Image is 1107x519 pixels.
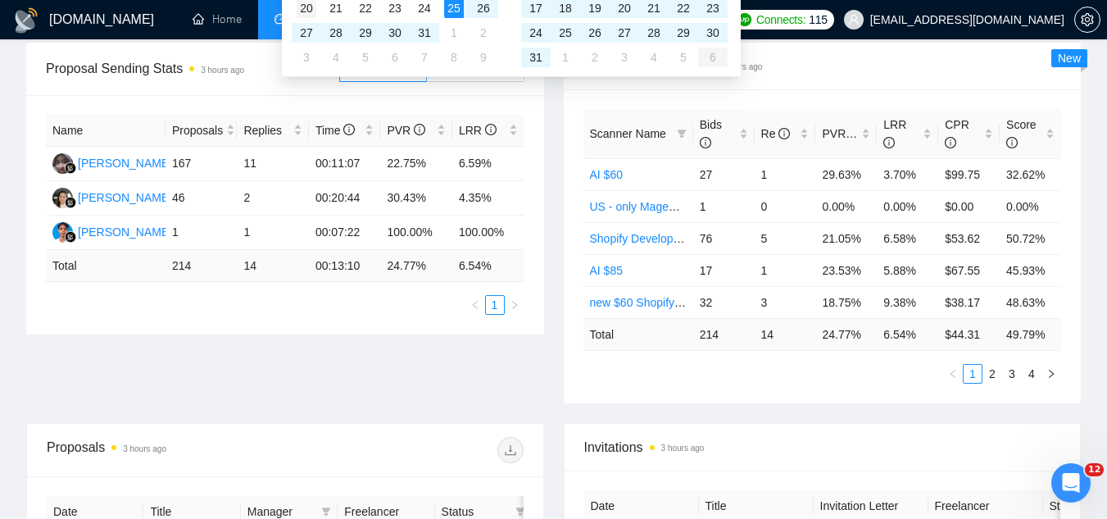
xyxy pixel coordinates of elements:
div: 24 [526,23,546,43]
span: info-circle [414,124,425,135]
div: 31 [415,23,434,43]
button: left [465,295,485,315]
td: 14 [755,318,816,350]
td: 2025-07-28 [321,20,351,45]
span: info-circle [945,137,956,148]
td: 30.43% [380,181,452,216]
td: 2025-08-03 [292,45,321,70]
div: 30 [385,23,405,43]
td: 1 [237,216,309,250]
span: Bids [700,118,722,149]
td: 2025-07-29 [351,20,380,45]
span: Replies [243,121,290,139]
span: New [1058,52,1081,65]
td: 2025-09-05 [669,45,698,70]
div: 2 [585,48,605,67]
div: 25 [556,23,575,43]
td: 2025-07-27 [292,20,321,45]
span: left [948,369,958,379]
td: 24.77 % [815,318,877,350]
div: 3 [297,48,316,67]
div: 9 [474,48,493,67]
td: 2025-08-08 [439,45,469,70]
img: A [52,222,73,243]
li: 3 [1002,364,1022,384]
td: 24.77 % [380,250,452,282]
div: Proposals [47,437,285,463]
span: Scanner Breakdown [583,56,1062,76]
div: 26 [585,23,605,43]
td: 2025-08-25 [551,20,580,45]
td: 1 [755,254,816,286]
img: logo [13,7,39,34]
td: 167 [166,147,238,181]
span: LRR [883,118,906,149]
span: info-circle [343,124,355,135]
span: left [470,300,480,310]
img: LA [52,188,73,208]
img: NF [52,153,73,174]
td: 29.63% [815,158,877,190]
td: 49.79 % [1000,318,1061,350]
td: 100.00% [452,216,524,250]
li: 4 [1022,364,1041,384]
span: CPR [945,118,969,149]
div: 5 [356,48,375,67]
span: filter [515,507,525,517]
button: left [943,364,963,384]
time: 3 hours ago [661,444,705,453]
span: filter [674,121,690,146]
div: 1 [556,48,575,67]
td: 50.72% [1000,222,1061,254]
a: setting [1074,13,1100,26]
li: 1 [485,295,505,315]
th: Name [46,115,166,147]
li: Next Page [1041,364,1061,384]
td: 214 [166,250,238,282]
td: 45.93% [1000,254,1061,286]
td: 2025-08-06 [380,45,410,70]
td: Total [583,318,693,350]
span: info-circle [883,137,895,148]
td: 32 [693,286,755,318]
div: 27 [297,23,316,43]
td: 48.63% [1000,286,1061,318]
time: 3 hours ago [123,444,166,453]
a: 1 [486,296,504,314]
td: 4.35% [452,181,524,216]
div: 27 [615,23,634,43]
td: 76 [693,222,755,254]
td: 2025-08-05 [351,45,380,70]
div: [PERSON_NAME] Ayra [78,154,198,172]
td: 18.75% [815,286,877,318]
div: [PERSON_NAME] [78,189,172,207]
td: $53.62 [938,222,1000,254]
td: 9.38% [877,286,938,318]
span: PVR [822,127,860,140]
span: Invitations [584,437,1061,458]
span: LRR [459,124,497,137]
span: Time [315,124,355,137]
time: 3 hours ago [201,66,244,75]
td: 6.58% [877,222,938,254]
span: filter [677,129,687,139]
li: Next Page [505,295,524,315]
div: 28 [644,23,664,43]
div: 7 [415,48,434,67]
a: 3 [1003,365,1021,383]
td: 14 [237,250,309,282]
td: 3.70% [877,158,938,190]
td: 2025-08-24 [521,20,551,45]
td: 2025-08-09 [469,45,498,70]
li: 1 [963,364,982,384]
span: 115 [809,11,827,29]
div: 28 [326,23,346,43]
li: Previous Page [465,295,485,315]
td: 2025-08-29 [669,20,698,45]
td: 6.54 % [452,250,524,282]
th: Replies [237,115,309,147]
a: Shopify Development $60 [590,232,721,245]
a: AI $85 [590,264,623,277]
td: 17 [693,254,755,286]
div: [PERSON_NAME] [78,223,172,241]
